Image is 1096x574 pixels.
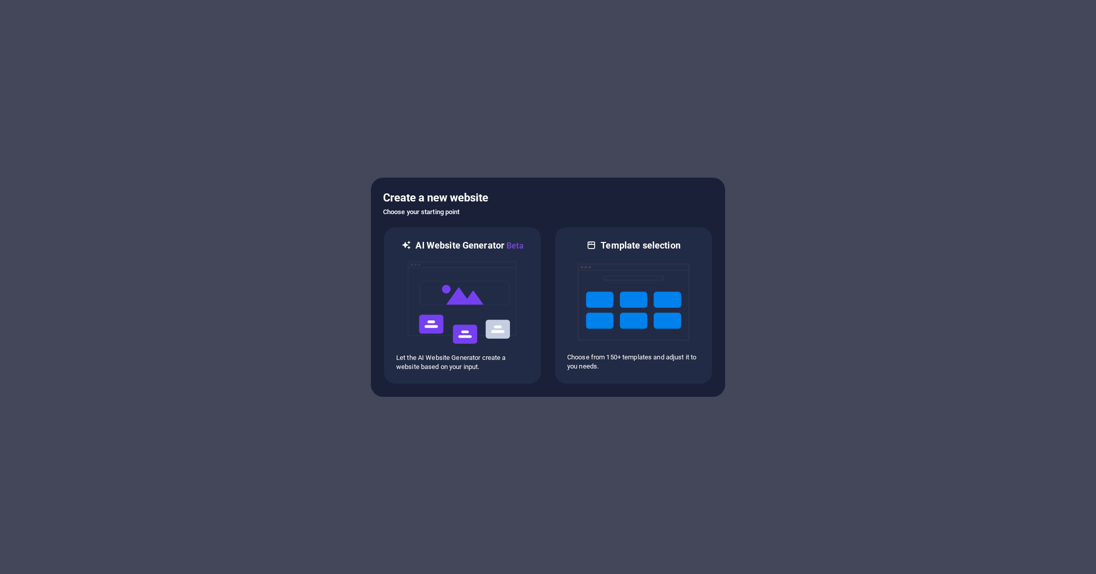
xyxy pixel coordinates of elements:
h6: AI Website Generator [415,239,523,252]
p: Let the AI Website Generator create a website based on your input. [396,353,529,372]
p: Choose from 150+ templates and adjust it to you needs. [567,353,700,371]
h6: Choose your starting point [383,206,713,218]
img: ai [407,252,518,353]
div: Template selectionChoose from 150+ templates and adjust it to you needs. [554,226,713,385]
div: AI Website GeneratorBetaaiLet the AI Website Generator create a website based on your input. [383,226,542,385]
h6: Template selection [601,239,680,252]
h5: Create a new website [383,190,713,206]
span: Beta [504,241,524,251]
